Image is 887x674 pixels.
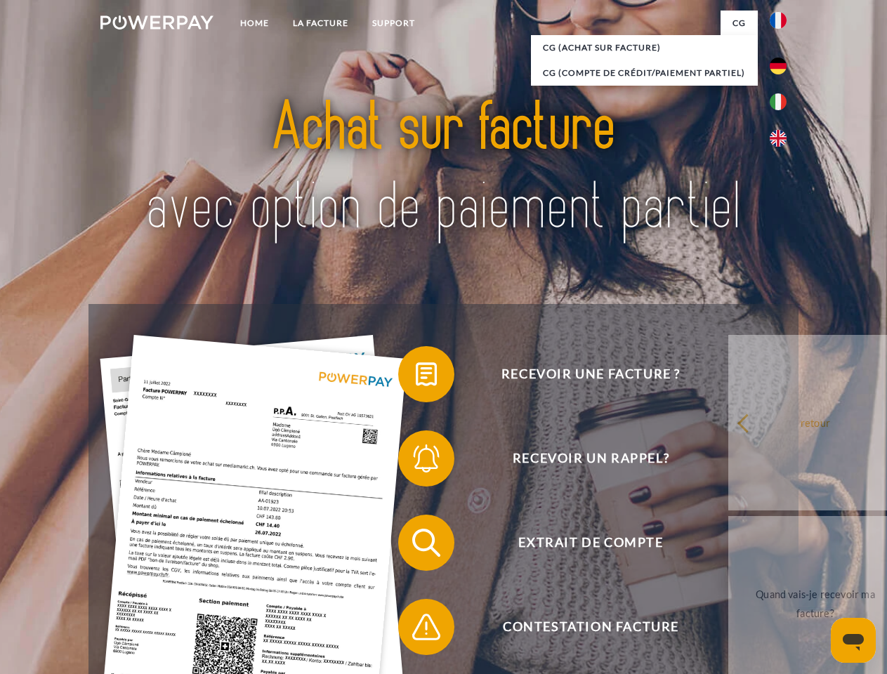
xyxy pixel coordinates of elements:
img: qb_bill.svg [409,357,444,392]
a: Support [360,11,427,36]
img: title-powerpay_fr.svg [134,67,753,269]
a: LA FACTURE [281,11,360,36]
a: Home [228,11,281,36]
span: Recevoir une facture ? [419,346,763,402]
img: qb_search.svg [409,525,444,560]
span: Recevoir un rappel? [419,430,763,487]
button: Extrait de compte [398,515,763,571]
span: Extrait de compte [419,515,763,571]
img: qb_bell.svg [409,441,444,476]
button: Contestation Facture [398,599,763,655]
button: Recevoir un rappel? [398,430,763,487]
button: Recevoir une facture ? [398,346,763,402]
a: CG (Compte de crédit/paiement partiel) [531,60,757,86]
img: qb_warning.svg [409,609,444,645]
img: it [770,93,787,110]
img: de [770,58,787,74]
a: CG (achat sur facture) [531,35,757,60]
img: logo-powerpay-white.svg [100,15,213,29]
img: en [770,130,787,147]
span: Contestation Facture [419,599,763,655]
a: CG [721,11,758,36]
img: fr [770,12,787,29]
iframe: Bouton de lancement de la fenêtre de messagerie [831,618,876,663]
